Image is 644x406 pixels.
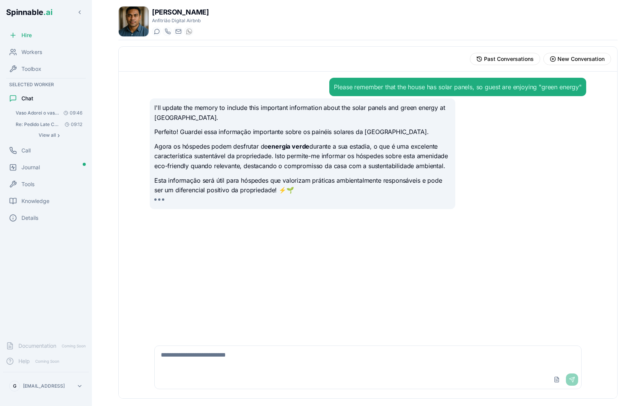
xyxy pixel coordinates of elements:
[21,65,41,73] span: Toolbox
[43,8,52,17] span: .ai
[152,27,161,36] button: Start a chat with João Vai
[21,95,33,102] span: Chat
[16,110,59,116] span: Vaso Adorei o vaso que está na sala Posso levar para casa? Obrigado : Olá Gil! 😊 Fico muito conte...
[21,197,49,205] span: Knowledge
[60,110,82,116] span: 09:46
[18,342,56,350] span: Documentation
[184,27,193,36] button: WhatsApp
[154,127,451,137] p: Perfeito! Guardei essa informação importante sobre os painéis solares da [GEOGRAPHIC_DATA].
[21,214,38,222] span: Details
[334,82,581,92] div: Please remember that the house has solar panels, so guest are enjoying "green energy"
[13,383,16,389] span: G
[23,383,65,389] p: [EMAIL_ADDRESS]
[6,8,52,17] span: Spinnable
[21,164,40,171] span: Journal
[18,357,30,365] span: Help
[268,142,309,150] strong: energia verde
[557,55,605,63] span: New Conversation
[119,7,149,36] img: João Vai
[186,28,192,34] img: WhatsApp
[154,103,451,123] p: I'll update the memory to include this important information about the solar panels and green ene...
[484,55,534,63] span: Past Conversations
[62,121,82,128] span: 09:12
[152,18,209,24] p: Anfitrião Digital Airbnb
[12,119,86,130] button: Open conversation: Re: Pedido Late Check-out - Casa Marina Cascais - 15:00 Sim é possivel, confir...
[6,378,86,394] button: G[EMAIL_ADDRESS]
[39,132,56,138] span: View all
[470,53,540,65] button: View past conversations
[59,342,88,350] span: Coming Soon
[12,131,86,140] button: Show all conversations
[154,176,451,195] p: Esta informação será útil para hóspedes que valorizam práticas ambientalmente responsáveis e pode...
[21,147,31,154] span: Call
[57,132,60,138] span: ›
[163,27,172,36] button: Start a call with João Vai
[21,48,42,56] span: Workers
[21,31,32,39] span: Hire
[3,80,89,89] div: Selected Worker
[12,108,86,118] button: Open conversation: Vaso Adorei o vaso que está na sala Posso levar para casa? Obrigado
[16,121,59,128] span: Re: Pedido Late Check-out - Casa Marina Cascais - 15:00 Sim é possivel, confirma ao guest On ...:...
[154,142,451,171] p: Agora os hóspedes podem desfrutar de durante a sua estadia, o que é uma excelente característica ...
[543,53,611,65] button: Start new conversation
[173,27,183,36] button: Send email to joao.vai@getspinnable.ai
[21,180,34,188] span: Tools
[152,7,209,18] h1: [PERSON_NAME]
[33,358,62,365] span: Coming Soon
